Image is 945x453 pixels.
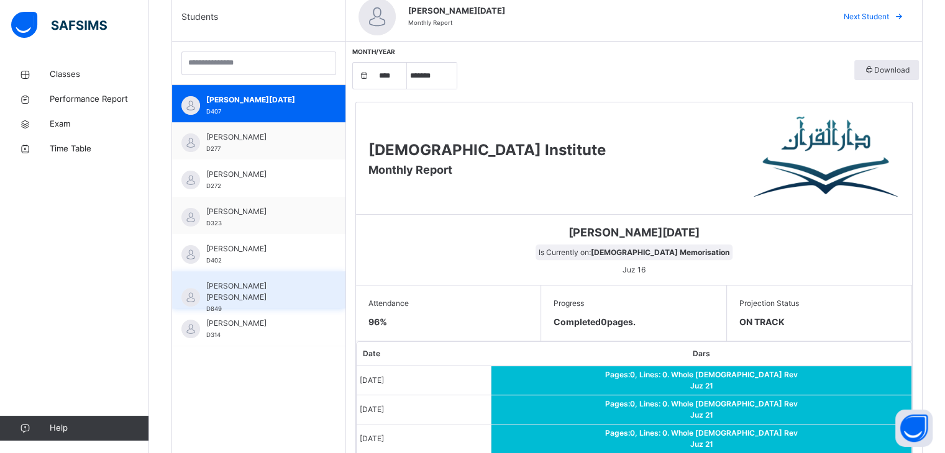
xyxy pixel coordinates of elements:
span: Whole [DEMOGRAPHIC_DATA] Rev [671,399,798,408]
span: Help [50,422,148,434]
span: D272 [206,182,221,189]
span: [PERSON_NAME] [PERSON_NAME] [206,280,317,303]
span: Pages: 0 , Lines: 0 . [605,370,671,379]
span: Juz 21 [690,410,713,419]
span: Pages: 0 , Lines: 0 . [605,399,671,408]
span: [DATE] [360,405,384,414]
span: Classes [50,68,149,81]
span: Whole [DEMOGRAPHIC_DATA] Rev [671,370,798,379]
span: Date [363,349,380,358]
span: Pages: 0 , Lines: 0 . [605,428,671,437]
span: 96 % [368,316,387,327]
span: [DATE] [360,434,384,443]
span: [PERSON_NAME] [206,169,317,180]
span: Students [181,10,218,23]
img: safsims [11,12,107,38]
span: ON TRACK [739,315,899,328]
span: Time Table [50,143,149,155]
span: Juz 21 [690,439,713,449]
span: Projection Status [739,298,899,309]
th: Dars [491,342,911,366]
span: Performance Report [50,93,149,105]
img: default.svg [181,96,200,115]
span: D407 [206,108,221,115]
span: Download [864,65,910,76]
span: [DEMOGRAPHIC_DATA] Institute [368,141,606,159]
span: D314 [206,331,221,338]
span: [DATE] [360,375,384,385]
span: Attendance [368,298,528,309]
span: D849 [206,305,222,312]
span: D277 [206,145,221,152]
span: Monthly Report [408,19,452,26]
img: default.svg [181,208,200,226]
img: default.svg [181,245,200,264]
img: Darul Quran Institute [754,115,900,202]
span: [PERSON_NAME] [206,318,317,329]
span: Next Student [844,11,889,22]
span: D323 [206,220,222,226]
img: default.svg [181,288,200,307]
span: [PERSON_NAME] [206,206,317,217]
span: [PERSON_NAME][DATE] [206,94,317,105]
span: Completed 0 pages. [554,316,636,327]
span: Month/Year [352,48,395,55]
span: [PERSON_NAME] [206,132,317,143]
span: Progress [554,298,713,309]
span: [PERSON_NAME] [206,243,317,254]
b: [DEMOGRAPHIC_DATA] Memorisation [591,248,729,257]
span: [PERSON_NAME][DATE] [408,5,821,17]
span: Juz 21 [690,381,713,390]
span: [PERSON_NAME][DATE] [365,224,903,241]
span: Whole [DEMOGRAPHIC_DATA] Rev [671,428,798,437]
button: Open asap [895,410,933,447]
img: default.svg [181,320,200,338]
img: default.svg [181,133,200,152]
span: D402 [206,257,222,264]
span: Juz 16 [619,262,649,277]
span: Monthly Report [368,163,452,176]
span: Exam [50,118,149,130]
span: Is Currently on: [536,244,733,260]
img: default.svg [181,171,200,189]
